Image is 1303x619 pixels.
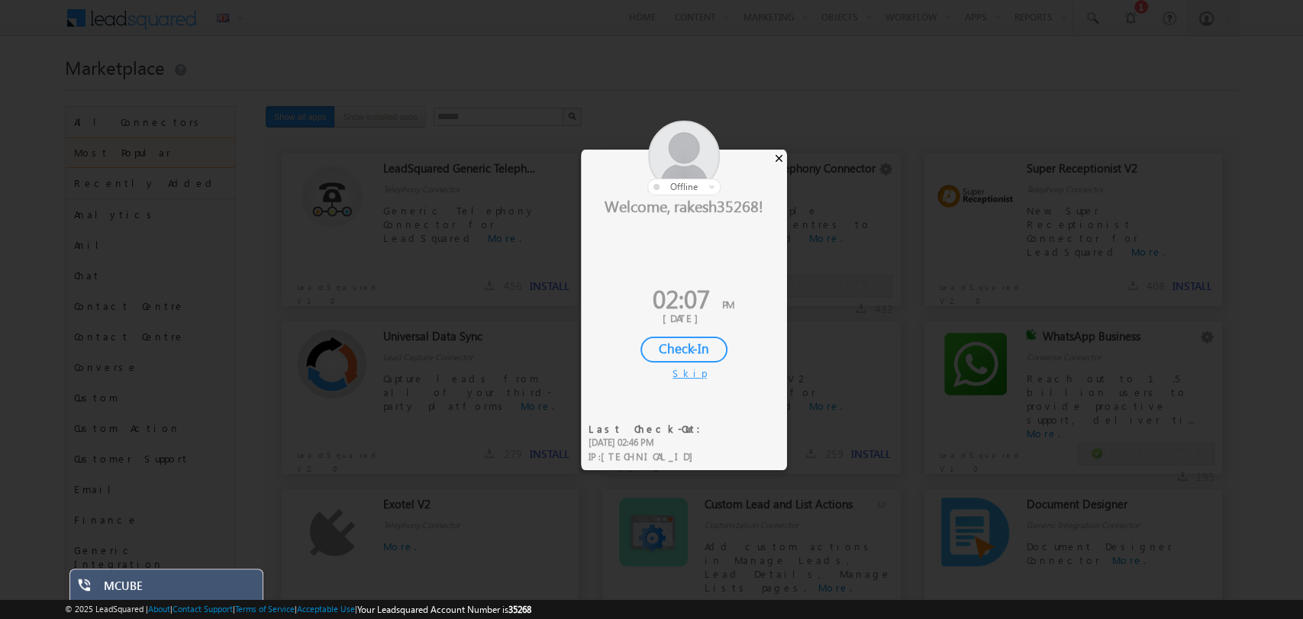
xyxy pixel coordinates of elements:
a: About [148,604,170,614]
div: [DATE] [592,311,776,325]
div: Welcome, rakesh35268! [581,195,787,215]
a: Contact Support [173,604,233,614]
div: IP : [589,450,710,464]
span: 35268 [508,604,531,615]
span: offline [670,181,698,192]
span: 02:07 [653,281,710,315]
div: MCUBE [104,579,252,600]
div: [DATE] 02:46 PM [589,436,710,450]
div: Check-In [640,337,727,363]
a: Acceptable Use [297,604,355,614]
div: Skip [672,366,695,380]
span: Your Leadsquared Account Number is [357,604,531,615]
span: PM [722,298,734,311]
a: Terms of Service [235,604,295,614]
span: [TECHNICAL_ID] [601,450,701,463]
div: Last Check-Out: [589,422,710,436]
div: × [771,150,787,166]
span: © 2025 LeadSquared | | | | | [65,602,531,617]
